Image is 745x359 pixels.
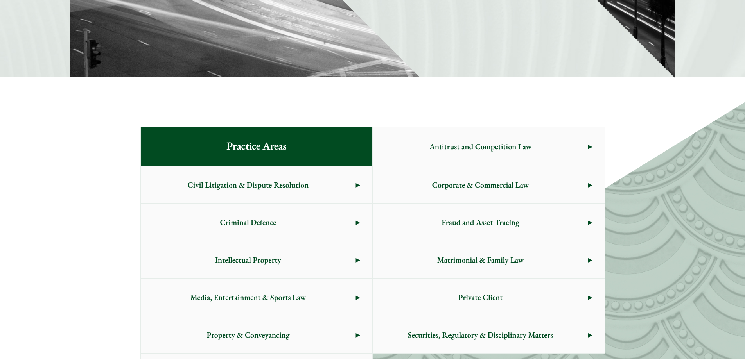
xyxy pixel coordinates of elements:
[141,166,372,203] a: Civil Litigation & Dispute Resolution
[141,279,372,316] a: Media, Entertainment & Sports Law
[141,241,356,278] span: Intellectual Property
[373,128,588,165] span: Antitrust and Competition Law
[141,166,356,203] span: Civil Litigation & Dispute Resolution
[373,316,588,353] span: Securities, Regulatory & Disciplinary Matters
[373,279,605,316] a: Private Client
[373,316,605,353] a: Securities, Regulatory & Disciplinary Matters
[373,204,605,241] a: Fraud and Asset Tracing
[141,316,356,353] span: Property & Conveyancing
[214,127,299,166] span: Practice Areas
[373,166,588,203] span: Corporate & Commercial Law
[373,241,588,278] span: Matrimonial & Family Law
[141,241,372,278] a: Intellectual Property
[141,316,372,353] a: Property & Conveyancing
[373,241,605,278] a: Matrimonial & Family Law
[373,279,588,316] span: Private Client
[141,279,356,316] span: Media, Entertainment & Sports Law
[373,166,605,203] a: Corporate & Commercial Law
[373,127,605,166] a: Antitrust and Competition Law
[141,204,372,241] a: Criminal Defence
[141,204,356,241] span: Criminal Defence
[373,204,588,241] span: Fraud and Asset Tracing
